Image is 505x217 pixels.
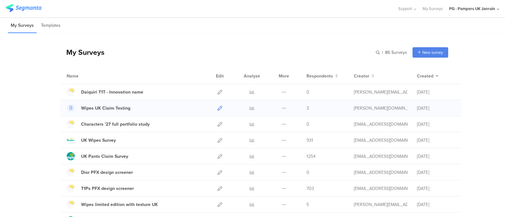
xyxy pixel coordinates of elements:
[67,73,104,79] div: Name
[354,89,407,95] div: laporta.a@pg.com
[417,73,438,79] button: Created
[67,200,158,208] a: Wipes limited edition with texture UK
[354,121,407,128] div: richi.a@pg.com
[381,49,384,56] span: |
[422,49,443,55] span: New survey
[306,137,313,144] span: 931
[398,6,412,12] span: Support
[81,201,158,208] div: Wipes limited edition with texture UK
[306,153,316,160] span: 1254
[354,73,374,79] button: Creator
[81,153,128,160] div: UK Pants Claim Survey
[417,89,455,95] div: [DATE]
[81,185,134,192] div: T1Ps PFX design screener
[354,185,407,192] div: richi.a@pg.com
[417,105,455,111] div: [DATE]
[60,47,104,58] div: My Surveys
[417,201,455,208] div: [DATE]
[81,121,150,128] div: Characters '27 full portfolio study
[417,185,455,192] div: [DATE]
[306,169,309,176] span: 0
[67,152,128,160] a: UK Pants Claim Survey
[354,105,407,111] div: chandak.am@pg.com
[417,169,455,176] div: [DATE]
[67,88,143,96] a: Daiquiri T1T - Innovation name
[81,89,143,95] div: Daiquiri T1T - Innovation name
[354,169,407,176] div: zavanella.e@pg.com
[306,105,309,111] span: 3
[8,18,37,33] li: My Surveys
[242,68,261,84] div: Analyze
[417,137,455,144] div: [DATE]
[6,4,41,12] img: segmanta logo
[354,153,407,160] div: burcak.b.1@pg.com
[306,121,309,128] span: 0
[306,73,338,79] button: Respondents
[213,68,227,84] div: Edit
[306,185,314,192] span: 703
[67,104,130,112] a: Wipes UK Claim Testing
[38,18,63,33] li: Templates
[354,201,407,208] div: oliveira.m.13@pg.com
[67,120,150,128] a: Characters '27 full portfolio study
[306,201,309,208] span: 5
[449,6,495,12] div: PG - Pampers UK Janrain
[67,184,134,192] a: T1Ps PFX design screener
[81,169,133,176] div: Dior PFX design screener
[81,137,116,144] div: UK Wipes Survey
[67,136,116,144] a: UK Wipes Survey
[67,168,133,176] a: Dior PFX design screener
[306,89,309,95] span: 0
[277,68,291,84] div: More
[354,73,369,79] span: Creator
[417,153,455,160] div: [DATE]
[354,137,407,144] div: erisekinci.n@pg.com
[417,121,455,128] div: [DATE]
[81,105,130,111] div: Wipes UK Claim Testing
[417,73,433,79] span: Created
[306,73,333,79] span: Respondents
[385,49,407,56] span: 86 Surveys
